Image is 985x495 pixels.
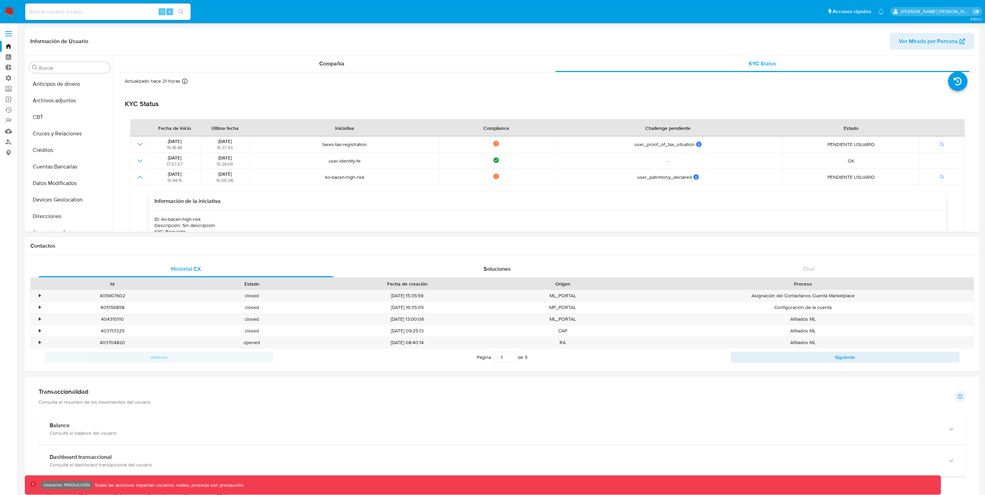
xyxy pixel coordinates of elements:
div: closed [182,302,321,313]
button: Datos Modificados [27,175,113,192]
div: 403713325 [43,325,182,337]
div: Asignación del Contactanos Cuenta Marketplace [632,290,974,301]
div: Proceso [637,280,969,287]
div: Afiliados ML [632,325,974,337]
button: search-icon [174,7,188,17]
h1: Contactos [30,243,974,249]
h1: Información de Usuario [30,38,88,45]
div: Afiliados ML [632,337,974,348]
input: Buscar [39,65,107,71]
div: closed [182,313,321,325]
a: Salir [973,8,980,15]
button: Siguiente [731,352,959,363]
span: KYC Status [749,60,776,68]
a: Notificaciones [878,9,884,14]
div: Origen [498,280,627,287]
div: 403704820 [43,337,182,348]
div: Configuración de la cuenta [632,302,974,313]
button: Créditos [27,142,113,158]
div: 405156858 [43,302,182,313]
span: Compañía [319,60,344,68]
div: closed [182,290,321,301]
span: ⌥ [159,8,164,15]
div: Id [48,280,177,287]
div: [DATE] 16:35:05 [321,302,493,313]
div: RA [493,337,632,348]
button: Cuentas Bancarias [27,158,113,175]
div: closed [182,325,321,337]
button: CBT [27,109,113,125]
p: Todas las acciones impactan usuarios reales, proceda con precaución. [93,482,244,488]
div: • [39,316,41,322]
div: Estado [187,280,316,287]
span: Soluciones [484,265,511,273]
button: Anterior [45,352,273,363]
div: Fecha de creación [326,280,488,287]
button: Devices Geolocation [27,192,113,208]
span: Página de [477,352,527,363]
div: • [39,304,41,311]
div: [DATE] 13:00:06 [321,313,493,325]
p: Ambiente: PRODUCCIÓN [43,484,90,486]
button: Direcciones [27,208,113,225]
div: • [39,328,41,334]
button: Cruces y Relaciones [27,125,113,142]
p: Actualizado hace 21 horas [125,78,180,84]
input: Buscar usuario o caso... [25,7,191,16]
div: • [39,339,41,346]
div: [DATE] 15:35:59 [321,290,493,301]
div: ML_PORTAL [493,313,632,325]
div: CAP [493,325,632,337]
p: leidy.martinez@mercadolibre.com.co [901,8,971,15]
div: opened [182,337,321,348]
div: Afiliados ML [632,313,974,325]
button: Archivos adjuntos [27,92,113,109]
button: Dispositivos Point [27,225,113,241]
span: 5 [525,354,527,361]
span: Accesos rápidos [833,8,871,15]
div: [DATE] 08:40:14 [321,337,493,348]
button: Buscar [32,65,38,70]
div: [DATE] 09:25:13 [321,325,493,337]
div: 404310110 [43,313,182,325]
div: 405907602 [43,290,182,301]
button: Anticipos de dinero [27,76,113,92]
span: Chat [803,265,815,273]
div: ML_PORTAL [493,290,632,301]
span: s [169,8,171,15]
span: Historial CX [171,265,201,273]
button: Ver Mirada por Persona [890,33,974,50]
div: • [39,292,41,299]
span: Ver Mirada por Persona [899,33,958,50]
div: MP_PORTAL [493,302,632,313]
